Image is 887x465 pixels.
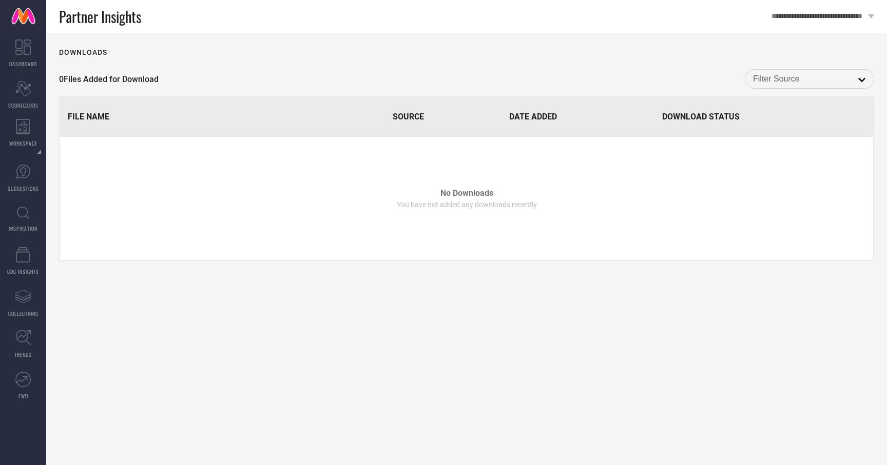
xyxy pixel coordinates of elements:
span: CDC INSIGHTS [7,268,39,275]
span: INSPIRATION [9,225,37,232]
span: Download Status [662,112,740,122]
span: DASHBOARD [9,60,37,68]
span: COLLECTIONS [8,310,38,317]
span: WORKSPACE [9,139,37,147]
span: No Downloads [440,188,493,198]
span: Source [393,112,424,122]
span: You have not added any downloads recently [397,200,537,209]
span: TRENDS [14,351,32,358]
h1: Downloads [59,48,107,56]
span: Partner Insights [59,6,141,27]
span: FWD [18,392,28,400]
span: Date Added [509,112,557,122]
span: SCORECARDS [8,102,38,109]
span: SUGGESTIONS [8,185,39,192]
span: 0 Files Added for Download [59,74,159,84]
span: File Name [68,112,109,122]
